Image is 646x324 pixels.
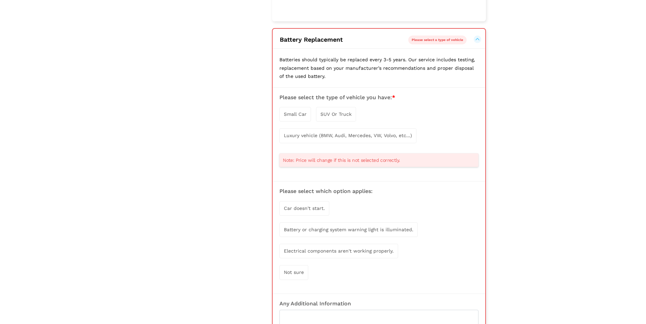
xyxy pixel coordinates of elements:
[284,111,307,117] span: Small Car
[284,248,394,254] span: Electrical components aren't working properly.
[283,157,400,164] span: Note: Price will change if this is not selected correctly.
[279,301,478,307] h3: Any Additional Information
[279,94,478,101] h3: Please select the type of vehicle you have:
[279,188,478,194] h3: Please select which option applies:
[279,36,478,44] button: Battery Replacement Please select a type of vehicle
[320,111,352,117] span: SUV Or Truck
[284,133,412,138] span: Luxury vehicle (BMW, Audi, Mercedes, VW, Volvo, etc...)
[284,227,413,232] span: Battery or charging system warning light is illuminated.
[412,38,463,42] span: Please select a type of vehicle
[284,206,325,211] span: Car doesn't start.
[273,49,485,87] p: Batteries should typically be replaced every 3-5 years. Our service includes testing, replacement...
[284,269,304,275] span: Not sure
